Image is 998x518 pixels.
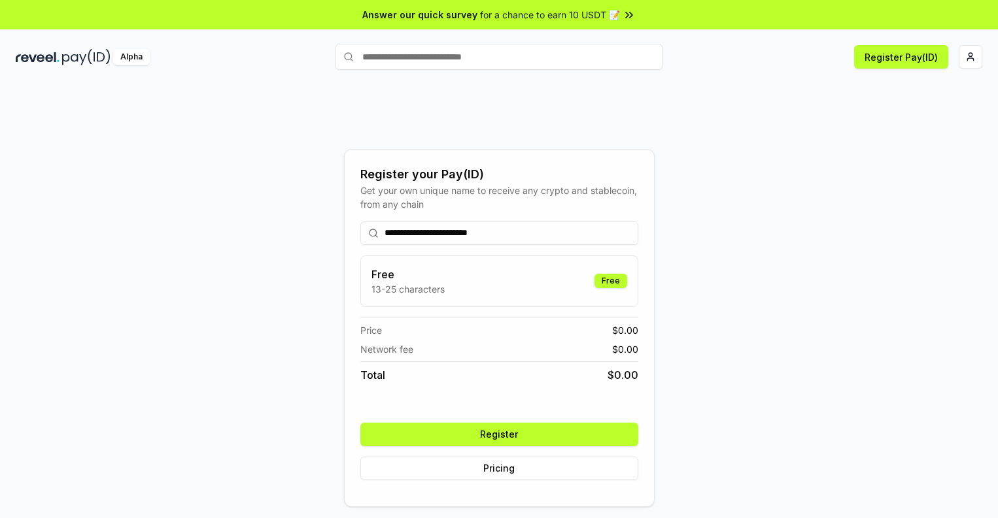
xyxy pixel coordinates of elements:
[371,282,445,296] p: 13-25 characters
[360,367,385,383] span: Total
[854,45,948,69] button: Register Pay(ID)
[362,8,477,22] span: Answer our quick survey
[594,274,627,288] div: Free
[360,323,382,337] span: Price
[62,49,111,65] img: pay_id
[360,423,638,446] button: Register
[113,49,150,65] div: Alpha
[608,367,638,383] span: $ 0.00
[16,49,60,65] img: reveel_dark
[612,342,638,356] span: $ 0.00
[612,323,638,337] span: $ 0.00
[360,184,638,211] div: Get your own unique name to receive any crypto and stablecoin, from any chain
[371,267,445,282] h3: Free
[360,342,413,356] span: Network fee
[480,8,620,22] span: for a chance to earn 10 USDT 📝
[360,165,638,184] div: Register your Pay(ID)
[360,457,638,480] button: Pricing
